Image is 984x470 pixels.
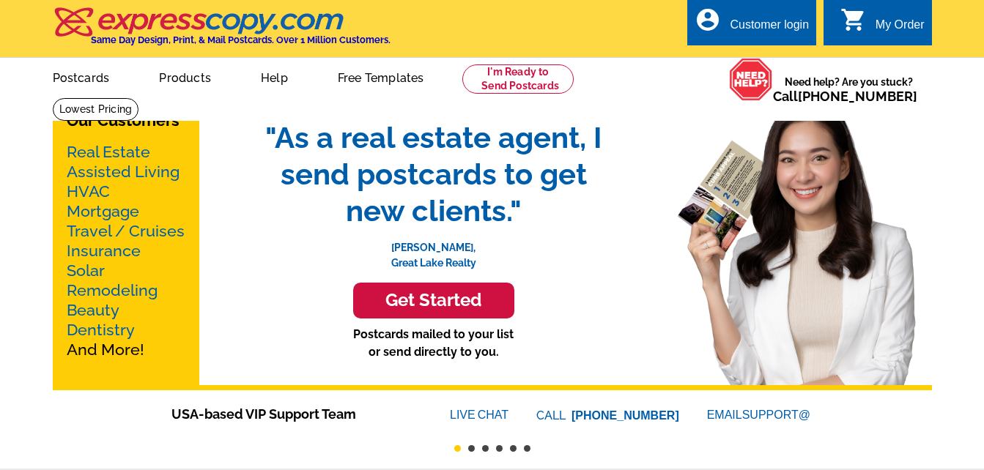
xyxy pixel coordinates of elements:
p: [PERSON_NAME], Great Lake Realty [251,229,617,271]
button: 4 of 6 [496,445,503,452]
a: Help [237,59,311,94]
a: Dentistry [67,321,135,339]
a: shopping_cart My Order [840,16,925,34]
span: Call [773,89,917,104]
a: Free Templates [314,59,448,94]
div: My Order [876,18,925,39]
button: 2 of 6 [468,445,475,452]
span: Need help? Are you stuck? [773,75,925,104]
a: HVAC [67,182,110,201]
a: Real Estate [67,143,150,161]
button: 1 of 6 [454,445,461,452]
p: And More! [67,142,185,359]
h4: Same Day Design, Print, & Mail Postcards. Over 1 Million Customers. [91,34,391,45]
img: help [729,58,773,101]
button: 3 of 6 [482,445,489,452]
font: LIVE [450,406,478,424]
a: Get Started [251,283,617,318]
i: account_circle [695,7,721,33]
a: Remodeling [67,281,158,299]
a: Travel / Cruises [67,222,185,240]
button: 6 of 6 [524,445,530,452]
h3: Get Started [371,290,496,311]
a: Assisted Living [67,163,180,181]
a: account_circle Customer login [695,16,809,34]
a: [PHONE_NUMBER] [798,89,917,104]
i: shopping_cart [840,7,867,33]
span: "As a real estate agent, I send postcards to get new clients." [251,119,617,229]
a: Postcards [29,59,133,94]
font: CALL [536,407,568,425]
p: Postcards mailed to your list or send directly to you. [251,326,617,361]
div: Customer login [730,18,809,39]
a: Products [136,59,234,94]
a: Insurance [67,242,141,260]
span: USA-based VIP Support Team [171,404,406,424]
a: [PHONE_NUMBER] [571,409,679,422]
a: Solar [67,261,105,280]
a: EMAILSUPPORT@ [707,409,813,421]
a: Beauty [67,301,119,319]
a: LIVECHAT [450,409,508,421]
a: Same Day Design, Print, & Mail Postcards. Over 1 Million Customers. [53,18,391,45]
a: Mortgage [67,202,139,220]
font: SUPPORT@ [742,406,813,424]
button: 5 of 6 [510,445,517,452]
